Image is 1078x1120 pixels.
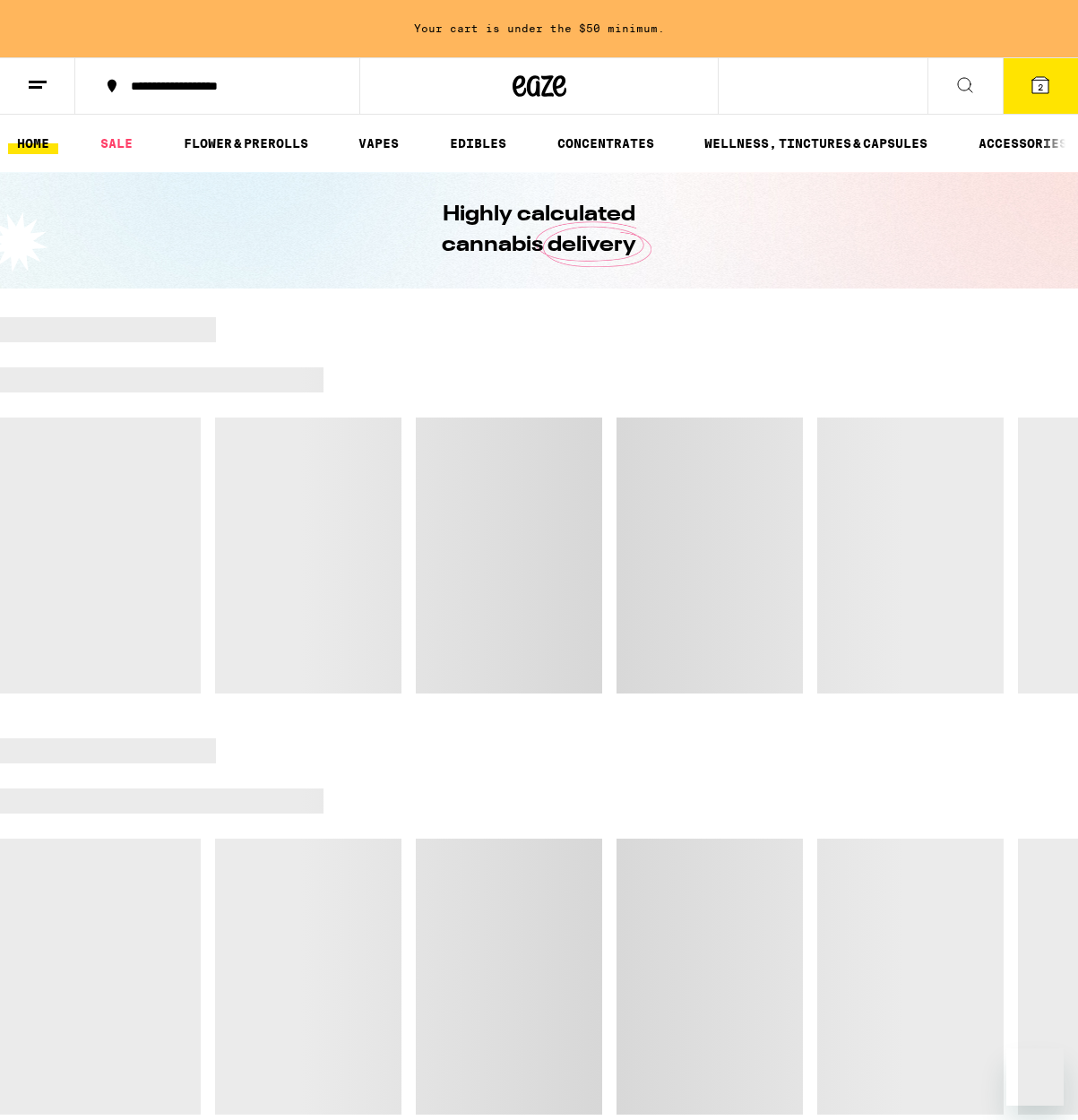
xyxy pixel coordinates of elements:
[91,133,142,154] a: SALE
[349,133,408,154] a: VAPES
[548,133,663,154] a: CONCENTRATES
[1038,82,1043,92] span: 2
[1003,58,1078,114] button: 2
[970,133,1076,154] a: ACCESSORIES
[441,133,515,154] a: EDIBLES
[695,133,936,154] a: WELLNESS, TINCTURES & CAPSULES
[175,133,317,154] a: FLOWER & PREROLLS
[1006,1048,1064,1106] iframe: Button to launch messaging window
[8,133,58,154] a: HOME
[392,200,687,261] h1: Highly calculated cannabis delivery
